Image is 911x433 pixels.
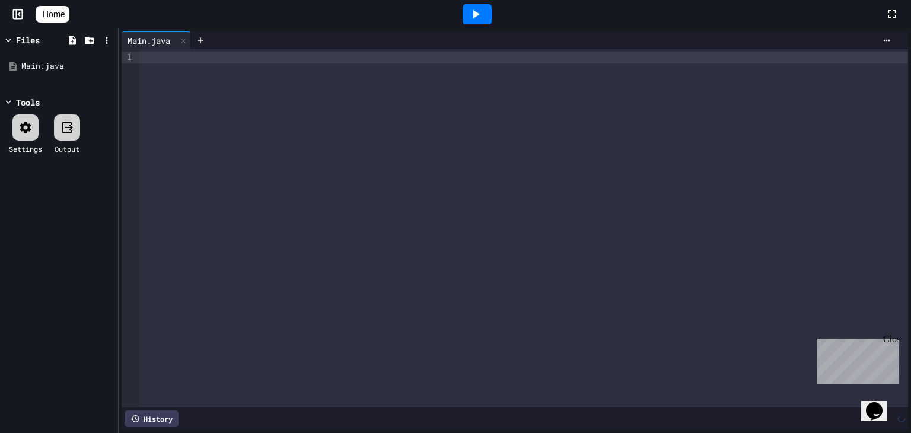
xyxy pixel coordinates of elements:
[16,96,40,109] div: Tools
[43,8,65,20] span: Home
[36,6,69,23] a: Home
[125,410,179,427] div: History
[122,31,191,49] div: Main.java
[122,52,133,63] div: 1
[122,34,176,47] div: Main.java
[21,61,114,72] div: Main.java
[16,34,40,46] div: Files
[813,334,899,384] iframe: chat widget
[5,5,82,75] div: Chat with us now!Close
[9,144,42,154] div: Settings
[861,386,899,421] iframe: chat widget
[55,144,79,154] div: Output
